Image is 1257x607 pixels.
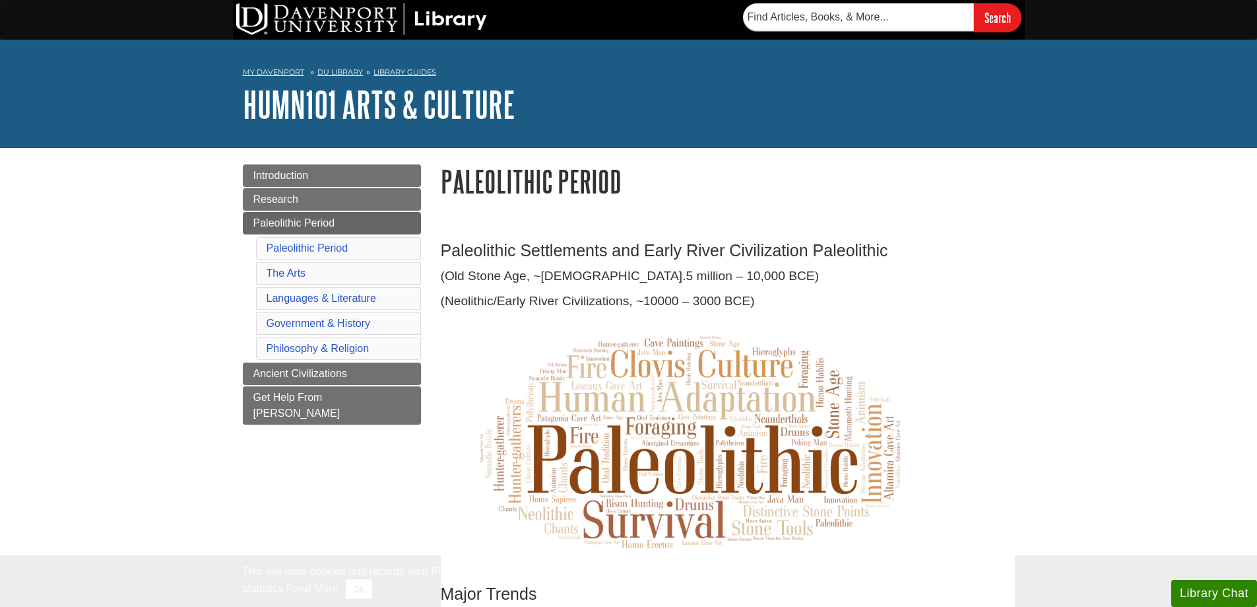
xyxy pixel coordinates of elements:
[441,164,1015,198] h1: Paleolithic Period
[243,563,1015,599] div: This site uses cookies and records your IP address for usage statistics. Additionally, we use Goo...
[286,583,338,594] a: Read More
[267,268,306,279] a: The Arts
[243,67,304,78] a: My Davenport
[253,368,347,379] span: Ancient Civilizations
[243,63,1015,85] nav: breadcrumb
[373,67,436,77] a: Library Guides
[253,170,309,181] span: Introduction
[243,188,421,211] a: Research
[441,241,1015,260] h3: Paleolithic Settlements and Early River Civilization Paleolithic
[317,67,363,77] a: DU Library
[243,164,421,425] div: Guide Page Menu
[243,212,421,234] a: Paleolithic Period
[346,579,371,599] button: Close
[743,3,1021,32] form: Searches DU Library's articles, books, and more
[253,217,335,229] span: Paleolithic Period
[441,267,1015,286] p: (Old Stone Age, ~[DEMOGRAPHIC_DATA].5 million – 10,000 BCE)
[253,194,298,205] span: Research
[267,293,376,304] a: Languages & Literature
[236,3,487,35] img: DU Library
[243,84,515,125] a: HUMN101 Arts & Culture
[253,392,340,419] span: Get Help From [PERSON_NAME]
[974,3,1021,32] input: Search
[267,343,370,354] a: Philosophy & Religion
[1171,580,1257,607] button: Library Chat
[267,318,370,329] a: Government & History
[243,164,421,187] a: Introduction
[441,585,1015,604] h3: Major Trends
[441,292,1015,311] p: (Neolithic/Early River Civilizations, ~10000 – 3000 BCE)
[243,386,421,425] a: Get Help From [PERSON_NAME]
[243,363,421,385] a: Ancient Civilizations
[267,242,348,254] a: Paleolithic Period
[743,3,974,31] input: Find Articles, Books, & More...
